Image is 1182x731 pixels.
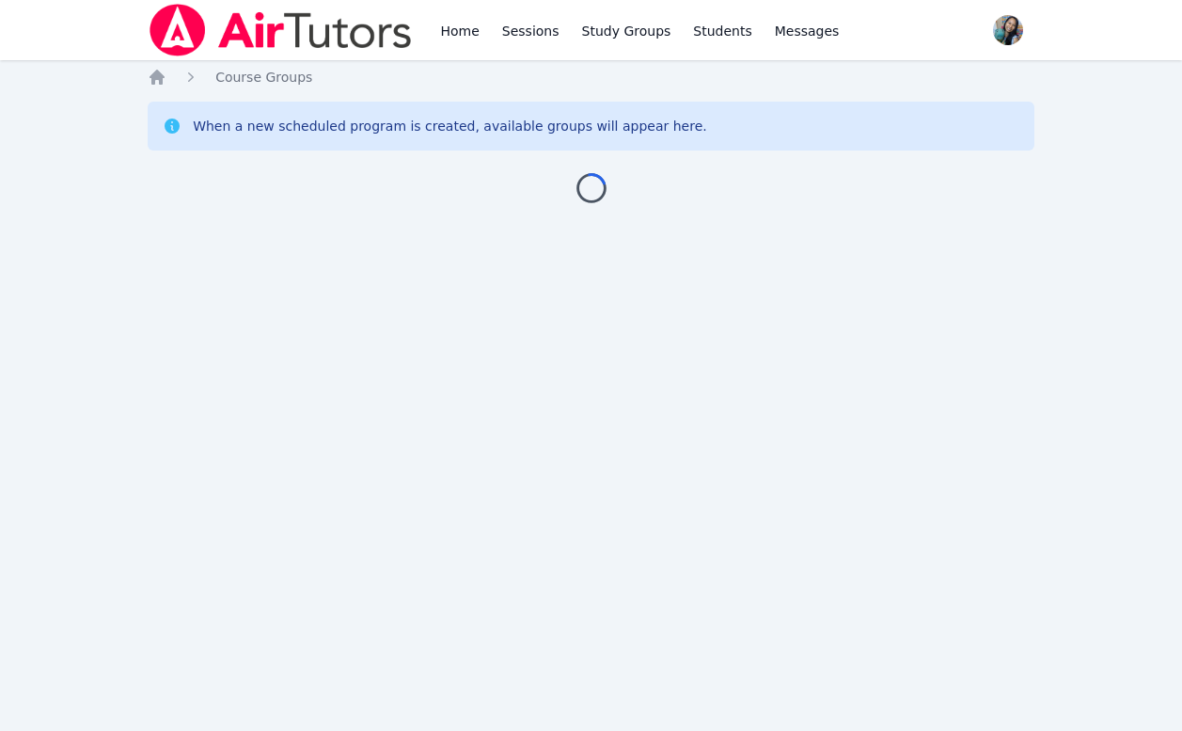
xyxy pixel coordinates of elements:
a: Course Groups [215,68,312,87]
span: Messages [775,22,840,40]
div: When a new scheduled program is created, available groups will appear here. [193,117,707,135]
img: Air Tutors [148,4,414,56]
span: Course Groups [215,70,312,85]
nav: Breadcrumb [148,68,1034,87]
